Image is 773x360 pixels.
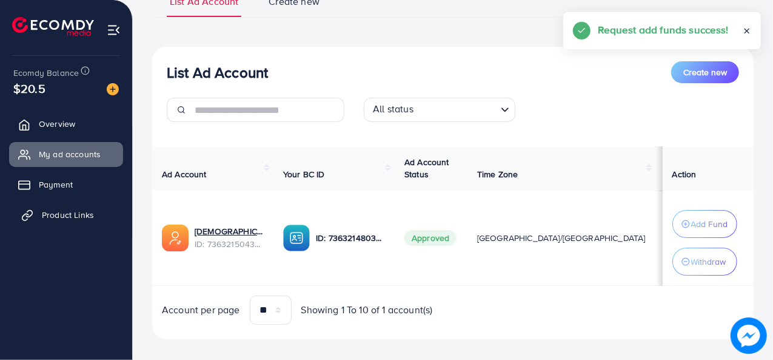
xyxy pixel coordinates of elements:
img: ic-ba-acc.ded83a64.svg [283,225,310,251]
div: <span class='underline'>Muslim shah EM ad</span></br>7363215043301015553 [195,225,264,250]
span: ID: 7363215043301015553 [195,238,264,250]
img: logo [12,17,94,36]
span: Payment [39,178,73,191]
a: Overview [9,112,123,136]
img: menu [107,23,121,37]
p: Add Fund [691,217,728,231]
img: image [731,318,767,354]
span: Account per page [162,303,240,317]
span: Ad Account [162,168,207,180]
input: Search for option [417,100,496,119]
p: Withdraw [691,254,726,269]
span: Action [672,168,697,180]
span: [GEOGRAPHIC_DATA]/[GEOGRAPHIC_DATA] [477,232,646,244]
img: image [107,83,119,95]
button: Add Fund [672,210,737,238]
span: Your BC ID [283,168,325,180]
p: ID: 7363214803386777617 [316,231,385,245]
span: Ecomdy Balance [13,67,79,79]
button: Create new [671,61,739,83]
span: Ad Account Status [404,156,449,180]
h3: List Ad Account [167,64,268,81]
span: Approved [404,230,457,246]
span: All status [370,100,416,119]
img: ic-ads-acc.e4c84228.svg [162,225,189,251]
span: Time Zone [477,168,518,180]
span: Create new [683,66,727,78]
a: [DEMOGRAPHIC_DATA] [PERSON_NAME] ad [195,225,264,237]
span: $20.5 [12,78,46,100]
a: Product Links [9,203,123,227]
span: Showing 1 To 10 of 1 account(s) [301,303,433,317]
div: Search for option [364,98,515,122]
h5: Request add funds success! [598,22,729,38]
a: My ad accounts [9,142,123,166]
span: Product Links [42,209,94,221]
span: Overview [39,118,75,130]
a: Payment [9,172,123,197]
button: Withdraw [672,248,737,276]
span: My ad accounts [39,148,101,160]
